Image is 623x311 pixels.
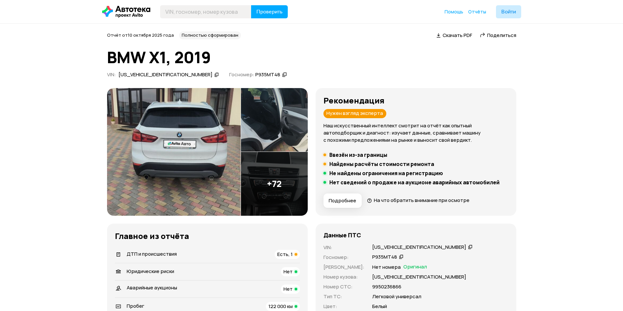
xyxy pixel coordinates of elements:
h4: Данные ПТС [323,231,361,239]
span: Войти [501,9,516,14]
h3: Главное из отчёта [115,231,300,241]
span: Госномер: [229,71,254,78]
p: [US_VEHICLE_IDENTIFICATION_NUMBER] [372,273,466,281]
span: Юридические риски [127,268,174,275]
div: Полностью сформирован [179,31,241,39]
p: 9950236866 [372,283,401,290]
span: VIN : [107,71,116,78]
h5: Ввезён из-за границы [329,152,387,158]
span: 122 000 км [268,303,293,310]
p: Наш искусственный интеллект смотрит на отчёт как опытный автоподборщик и диагност: изучает данные... [323,122,508,144]
button: Проверить [251,5,288,18]
h3: Рекомендация [323,96,508,105]
span: Нет [284,285,293,292]
h5: Найдены расчёты стоимости ремонта [329,161,434,167]
span: ДТП и происшествия [127,250,177,257]
h5: Нет сведений о продаже на аукционе аварийных автомобилей [329,179,500,186]
span: Проверить [256,9,283,14]
p: Белый [372,303,387,310]
div: [US_VEHICLE_IDENTIFICATION_NUMBER] [119,71,212,78]
p: Номер СТС : [323,283,364,290]
span: Оригинал [403,264,427,271]
a: Скачать PDF [436,32,472,39]
p: Номер кузова : [323,273,364,281]
p: [PERSON_NAME] : [323,264,364,271]
p: Тип ТС : [323,293,364,300]
p: Госномер : [323,254,364,261]
input: VIN, госномер, номер кузова [160,5,251,18]
span: Пробег [127,302,144,309]
h1: BMW X1, 2019 [107,48,516,66]
a: На что обратить внимание при осмотре [367,197,470,204]
a: Помощь [445,9,463,15]
div: Нужен взгляд эксперта [323,109,386,118]
p: Цвет : [323,303,364,310]
button: Войти [496,5,521,18]
p: Нет номера [372,264,401,271]
span: Есть, 1 [277,251,293,258]
span: Аварийные аукционы [127,284,177,291]
span: Нет [284,268,293,275]
h5: Не найдены ограничения на регистрацию [329,170,443,176]
span: Поделиться [487,32,516,39]
span: Подробнее [329,197,356,204]
span: Отчёт от 10 октября 2025 года [107,32,174,38]
a: Поделиться [480,32,516,39]
p: VIN : [323,244,364,251]
span: Скачать PDF [443,32,472,39]
span: На что обратить внимание при осмотре [374,197,469,204]
p: Легковой универсал [372,293,421,300]
div: Р935МТ48 [372,254,397,261]
div: Р935МТ48 [255,71,280,78]
div: [US_VEHICLE_IDENTIFICATION_NUMBER] [372,244,466,251]
button: Подробнее [323,193,362,208]
a: Отчёты [468,9,486,15]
